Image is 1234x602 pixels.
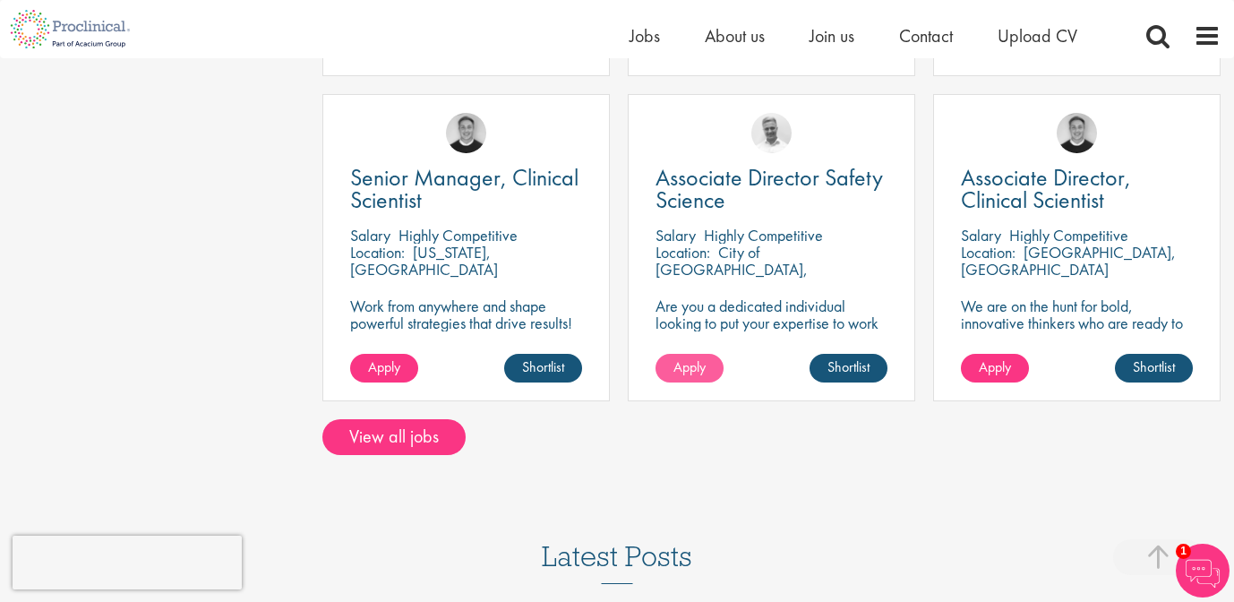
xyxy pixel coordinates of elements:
span: Salary [961,225,1001,245]
a: Apply [656,354,724,383]
span: Associate Director Safety Science [656,162,883,215]
p: Are you a dedicated individual looking to put your expertise to work fully flexibly in a remote p... [656,297,887,383]
span: Location: [350,242,405,262]
a: About us [705,24,765,47]
a: Join us [810,24,854,47]
span: Salary [656,225,696,245]
a: Apply [961,354,1029,383]
img: Chatbot [1176,544,1230,598]
img: Joshua Bye [751,113,792,153]
a: Shortlist [810,354,887,383]
img: Bo Forsen [446,113,486,153]
span: Apply [368,357,400,376]
a: Contact [899,24,953,47]
a: View all jobs [322,419,466,455]
p: [US_STATE], [GEOGRAPHIC_DATA] [350,242,498,279]
p: [GEOGRAPHIC_DATA], [GEOGRAPHIC_DATA] [961,242,1176,279]
p: City of [GEOGRAPHIC_DATA], [GEOGRAPHIC_DATA] [656,242,808,297]
p: Highly Competitive [704,225,823,245]
a: Senior Manager, Clinical Scientist [350,167,582,211]
span: 1 [1176,544,1191,559]
span: Apply [979,357,1011,376]
span: Associate Director, Clinical Scientist [961,162,1131,215]
span: Location: [961,242,1015,262]
p: We are on the hunt for bold, innovative thinkers who are ready to help push the boundaries of sci... [961,297,1193,383]
p: Highly Competitive [398,225,518,245]
span: Apply [673,357,706,376]
a: Apply [350,354,418,383]
img: Bo Forsen [1057,113,1097,153]
span: Salary [350,225,390,245]
a: Upload CV [998,24,1077,47]
a: Jobs [630,24,660,47]
span: Senior Manager, Clinical Scientist [350,162,578,215]
a: Associate Director, Clinical Scientist [961,167,1193,211]
p: Work from anywhere and shape powerful strategies that drive results! Enjoy the freedom of remote ... [350,297,582,365]
p: Highly Competitive [1009,225,1128,245]
iframe: reCAPTCHA [13,536,242,589]
a: Shortlist [504,354,582,383]
a: Shortlist [1115,354,1193,383]
h3: Latest Posts [542,541,692,584]
a: Associate Director Safety Science [656,167,887,211]
span: Location: [656,242,710,262]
